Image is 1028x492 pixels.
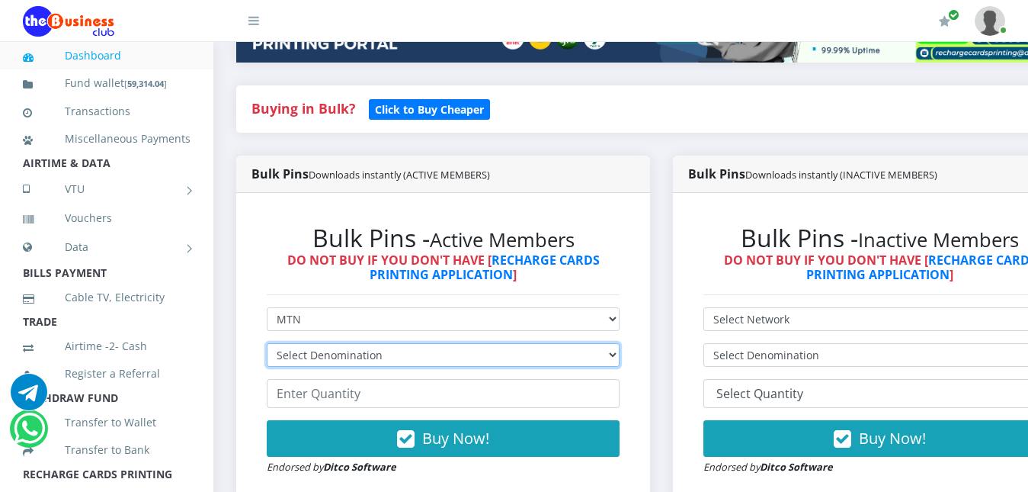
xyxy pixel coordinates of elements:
[23,94,191,129] a: Transactions
[23,405,191,440] a: Transfer to Wallet
[124,78,167,89] small: [ ]
[430,227,575,253] small: Active Members
[939,15,950,27] i: Renew/Upgrade Subscription
[369,99,490,117] a: Click to Buy Cheaper
[23,329,191,364] a: Airtime -2- Cash
[23,38,191,73] a: Dashboard
[23,66,191,101] a: Fund wallet[59,314.04]
[267,460,396,474] small: Endorsed by
[127,78,164,89] b: 59,314.04
[267,223,620,252] h2: Bulk Pins -
[745,168,937,182] small: Downloads instantly (INACTIVE MEMBERS)
[23,433,191,468] a: Transfer to Bank
[14,422,45,447] a: Chat for support
[703,460,833,474] small: Endorsed by
[23,228,191,266] a: Data
[251,166,490,182] strong: Bulk Pins
[760,460,833,474] strong: Ditco Software
[323,460,396,474] strong: Ditco Software
[23,170,191,208] a: VTU
[23,121,191,156] a: Miscellaneous Payments
[23,356,191,391] a: Register a Referral
[23,280,191,315] a: Cable TV, Electricity
[287,252,600,283] strong: DO NOT BUY IF YOU DON'T HAVE [ ]
[422,428,489,449] span: Buy Now!
[23,201,191,236] a: Vouchers
[859,428,926,449] span: Buy Now!
[975,6,1005,36] img: User
[688,166,937,182] strong: Bulk Pins
[267,379,620,408] input: Enter Quantity
[251,99,355,117] strong: Buying in Bulk?
[370,252,600,283] a: RECHARGE CARDS PRINTING APPLICATION
[858,227,1019,253] small: Inactive Members
[948,9,959,21] span: Renew/Upgrade Subscription
[23,6,114,37] img: Logo
[309,168,490,182] small: Downloads instantly (ACTIVE MEMBERS)
[267,420,620,457] button: Buy Now!
[11,385,47,410] a: Chat for support
[375,102,484,117] b: Click to Buy Cheaper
